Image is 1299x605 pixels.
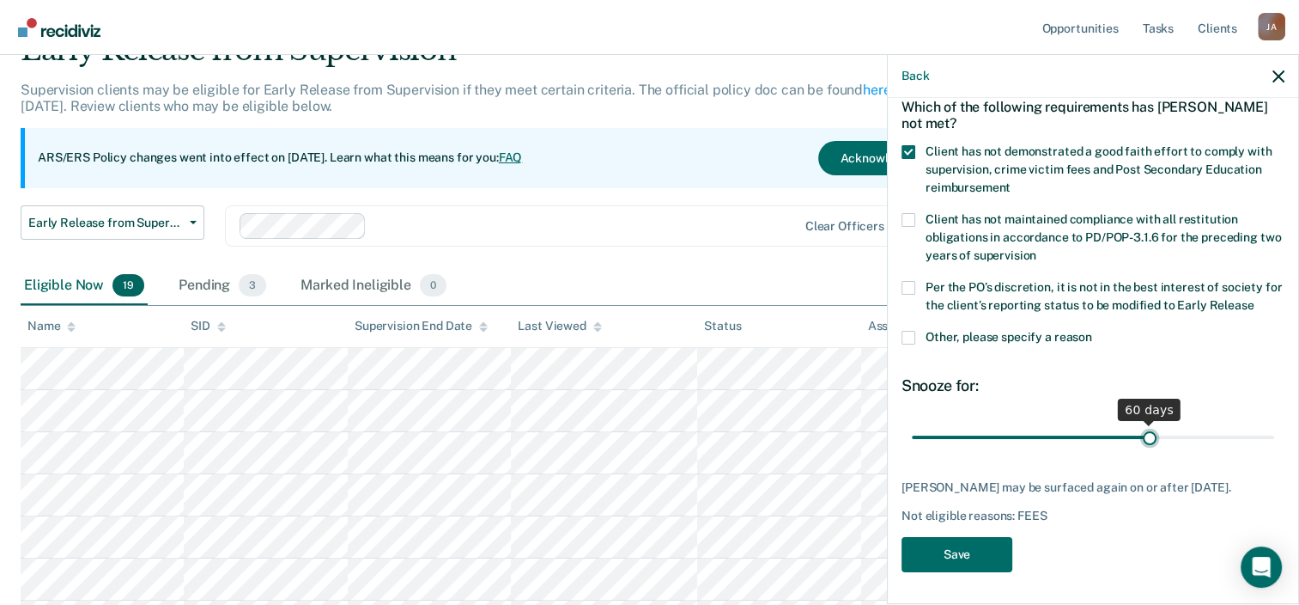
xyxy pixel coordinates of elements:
[355,319,488,333] div: Supervision End Date
[704,319,741,333] div: Status
[868,319,949,333] div: Assigned to
[926,144,1272,194] span: Client has not demonstrated a good faith effort to comply with supervision, crime victim fees and...
[420,274,446,296] span: 0
[27,319,76,333] div: Name
[112,274,144,296] span: 19
[901,480,1284,495] div: [PERSON_NAME] may be surfaced again on or after [DATE].
[38,150,522,167] p: ARS/ERS Policy changes went into effect on [DATE]. Learn what this means for you:
[863,82,890,98] a: here
[175,267,270,305] div: Pending
[926,280,1282,312] span: Per the PO’s discretion, it is not in the best interest of society for the client’s reporting sta...
[499,150,523,164] a: FAQ
[18,18,100,37] img: Recidiviz
[818,141,981,175] button: Acknowledge & Close
[191,319,226,333] div: SID
[926,212,1281,262] span: Client has not maintained compliance with all restitution obligations in accordance to PD/POP-3.1...
[805,219,884,234] div: Clear officers
[28,216,183,230] span: Early Release from Supervision
[926,330,1092,344] span: Other, please specify a reason
[1241,547,1282,588] div: Open Intercom Messenger
[901,85,1284,145] div: Which of the following requirements has [PERSON_NAME] not met?
[21,82,946,114] p: Supervision clients may be eligible for Early Release from Supervision if they meet certain crite...
[297,267,450,305] div: Marked Ineligible
[901,537,1012,572] button: Save
[901,509,1284,523] div: Not eligible reasons: FEES
[1118,399,1181,421] div: 60 days
[1258,13,1285,40] div: J A
[21,33,995,82] div: Early Release from Supervision
[21,267,148,305] div: Eligible Now
[901,376,1284,395] div: Snooze for:
[518,319,601,333] div: Last Viewed
[239,274,266,296] span: 3
[901,69,929,83] button: Back
[1258,13,1285,40] button: Profile dropdown button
